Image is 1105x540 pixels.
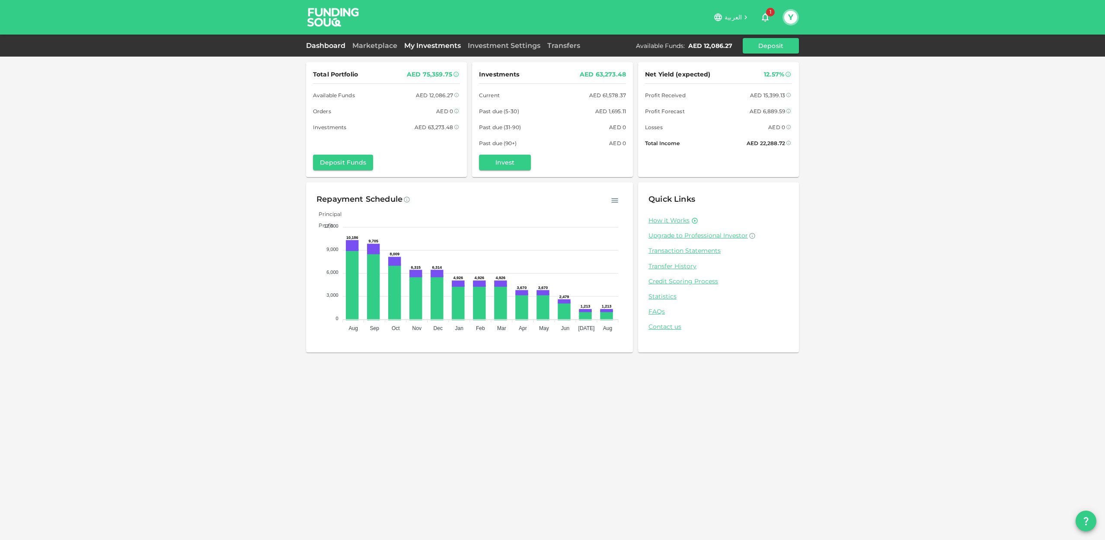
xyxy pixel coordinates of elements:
div: AED 63,273.48 [580,69,626,80]
span: Past due (31-90) [479,123,521,132]
button: Deposit Funds [313,155,373,170]
tspan: Jun [561,325,569,331]
span: Past due (5-30) [479,107,519,116]
tspan: Feb [476,325,485,331]
span: Investments [479,69,519,80]
span: 1 [766,8,775,16]
div: Available Funds : [636,41,685,50]
div: AED 0 [436,107,453,116]
div: AED 6,889.59 [750,107,785,116]
a: Investment Settings [464,41,544,50]
span: Principal [312,211,342,217]
a: Transfers [544,41,584,50]
span: Available Funds [313,91,355,100]
span: Profit Forecast [645,107,685,116]
button: 1 [757,9,774,26]
tspan: 6,000 [326,270,339,275]
span: Investments [313,123,346,132]
button: Invest [479,155,531,170]
span: Profit Received [645,91,686,100]
div: AED 0 [768,123,785,132]
tspan: Sep [370,325,380,331]
span: Orders [313,107,331,116]
tspan: 9,000 [326,247,339,252]
span: Upgrade to Professional Investor [648,232,748,239]
tspan: Nov [412,325,422,331]
tspan: Mar [497,325,506,331]
div: AED 75,359.75 [407,69,452,80]
a: Statistics [648,292,789,301]
a: My Investments [401,41,464,50]
a: Dashboard [306,41,349,50]
span: Past due (90+) [479,139,517,148]
tspan: Aug [348,325,358,331]
tspan: [DATE] [578,325,595,331]
div: 12.57% [764,69,784,80]
div: AED 12,086.27 [688,41,732,50]
button: Y [784,11,797,24]
div: Repayment Schedule [316,193,402,206]
div: AED 61,578.37 [589,91,626,100]
button: Deposit [743,38,799,54]
div: AED 0 [609,123,626,132]
a: Transfer History [648,262,789,270]
span: Profit [312,222,333,229]
span: Current [479,91,500,100]
tspan: 3,000 [326,292,339,298]
span: Quick Links [648,194,695,204]
button: question [1076,511,1096,531]
div: AED 63,273.48 [415,123,453,132]
tspan: May [539,325,549,331]
tspan: Dec [434,325,443,331]
a: Credit Scoring Process [648,277,789,286]
a: Marketplace [349,41,401,50]
tspan: 12,000 [324,223,339,229]
a: Transaction Statements [648,247,789,255]
span: Total Portfolio [313,69,358,80]
span: Losses [645,123,663,132]
a: Upgrade to Professional Investor [648,232,789,240]
div: AED 15,399.13 [750,91,785,100]
span: Total Income [645,139,680,148]
tspan: Apr [519,325,527,331]
a: How it Works [648,216,690,225]
tspan: Jan [455,325,463,331]
div: AED 12,086.27 [416,91,453,100]
a: Contact us [648,323,789,331]
tspan: 0 [336,316,339,321]
tspan: Oct [392,325,400,331]
div: AED 0 [609,139,626,148]
a: FAQs [648,308,789,316]
div: AED 1,695.11 [595,107,626,116]
span: العربية [725,13,742,21]
tspan: Aug [603,325,612,331]
div: AED 22,288.72 [747,139,785,148]
span: Net Yield (expected) [645,69,711,80]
